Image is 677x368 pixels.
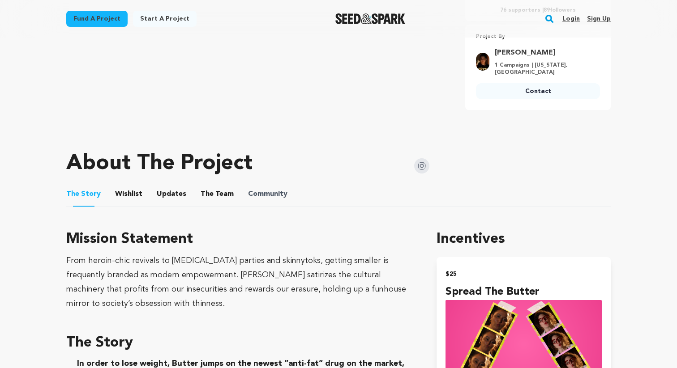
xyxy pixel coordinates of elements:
h4: Spread the Butter [446,284,602,300]
img: Seed&Spark Logo Dark Mode [335,13,406,24]
span: The [66,189,79,199]
h2: $25 [446,268,602,280]
a: Login [562,12,580,26]
a: Contact [476,83,600,99]
span: Story [66,189,101,199]
span: Updates [157,189,186,199]
h1: About The Project [66,153,253,174]
img: Seed&Spark Instagram Icon [414,158,429,173]
a: Fund a project [66,11,128,27]
a: Start a project [133,11,197,27]
span: Wishlist [115,189,142,199]
a: Sign up [587,12,611,26]
p: 1 Campaigns | [US_STATE], [GEOGRAPHIC_DATA] [495,62,595,76]
h1: Incentives [437,228,611,250]
a: Goto Priyanka Krishnan profile [495,47,595,58]
img: 752789dbaef51d21.jpg [476,53,489,71]
span: Community [248,189,287,199]
div: From heroin-chic revivals to [MEDICAL_DATA] parties and skinnytoks, getting smaller is frequently... [66,254,415,311]
a: Seed&Spark Homepage [335,13,406,24]
span: The [201,189,214,199]
h3: The Story [66,332,415,354]
h3: Mission Statement [66,228,415,250]
span: Team [201,189,234,199]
